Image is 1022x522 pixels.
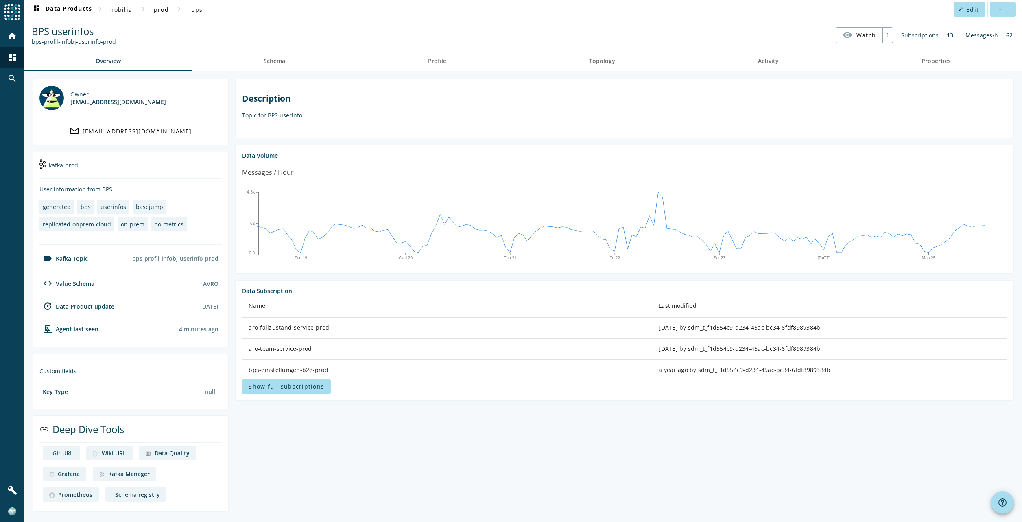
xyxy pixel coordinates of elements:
div: 62 [1002,27,1017,43]
div: Deep Dive Tools [39,422,222,443]
button: Watch [836,28,882,42]
mat-icon: dashboard [7,52,17,62]
button: Show full subscriptions [242,379,331,394]
div: Prometheus [58,491,92,498]
text: 0.0 [249,251,255,255]
div: no-metrics [154,220,183,228]
td: [DATE] by sdm_t_f1d554c9-d234-45ac-bc34-6fdf8989384b [652,339,1007,360]
span: Schema [264,58,285,64]
button: prod [148,2,174,17]
text: Fri 22 [610,256,620,260]
button: bps [184,2,210,17]
div: Kafka Topic: bps-profil-infobj-userinfo-prod [32,38,116,46]
a: deep dive imageSchema registry [105,487,166,502]
div: Messages / Hour [242,167,294,178]
a: deep dive imageWiki URL [86,446,133,460]
div: replicated-onprem-cloud [43,220,111,228]
mat-icon: code [43,278,52,288]
a: deep dive imageData Quality [139,446,196,460]
div: Value Schema [39,278,94,288]
div: Data Volume [242,152,1007,159]
mat-icon: dashboard [32,4,41,14]
div: AVRO [203,280,218,287]
span: prod [154,6,169,13]
div: generated [43,203,71,211]
div: Kafka Topic [39,254,88,263]
span: Properties [922,58,951,64]
td: [DATE] by sdm_t_f1d554c9-d234-45ac-bc34-6fdf8989384b [652,318,1007,339]
mat-icon: chevron_right [174,4,184,14]
mat-icon: visibility [843,30,852,40]
h2: Description [242,93,1007,104]
text: Thu 21 [504,256,517,260]
a: [EMAIL_ADDRESS][DOMAIN_NAME] [39,124,222,138]
mat-icon: link [39,424,49,434]
div: bps-profil-infobj-userinfo-prod [129,251,222,265]
p: Topic for BPS userinfo. [242,111,1007,119]
div: userinfos [100,203,126,211]
text: [DATE] [818,256,831,260]
td: a year ago by sdm_t_f1d554c9-d234-45ac-bc34-6fdf8989384b [652,360,1007,381]
img: dl_300960@mobi.ch [39,86,64,110]
button: mobiliar [105,2,138,17]
a: deep dive imageKafka Manager [93,467,156,481]
img: spoud-logo.svg [4,4,20,20]
div: Git URL [52,449,73,457]
text: 4.8k [247,190,255,194]
div: null [201,385,218,399]
div: Grafana [58,470,80,478]
div: Messages/h [961,27,1002,43]
span: bps [191,6,203,13]
div: [DATE] [200,302,218,310]
img: deep dive image [146,451,151,457]
div: Key Type [43,388,68,396]
div: Data Subscription [242,287,1007,295]
img: deep dive image [49,472,55,477]
div: kafka-prod [39,159,222,179]
div: on-prem [121,220,144,228]
div: User information from BPS [39,185,222,193]
div: [EMAIL_ADDRESS][DOMAIN_NAME] [83,127,192,135]
th: Name [242,295,652,318]
span: BPS userinfos [32,24,94,38]
div: Subscriptions [897,27,943,43]
div: agent-env-prod [39,324,98,334]
div: Owner [70,90,166,98]
div: Custom fields [39,367,222,375]
mat-icon: build [7,485,17,495]
text: Sat 23 [714,256,725,260]
mat-icon: mail_outline [70,126,79,136]
div: bps-einstellungen-b2e-prod [249,366,646,374]
mat-icon: edit [959,7,963,11]
span: mobiliar [108,6,135,13]
mat-icon: home [7,31,17,41]
span: Activity [758,58,779,64]
span: Profile [428,58,446,64]
img: kafka-prod [39,159,46,169]
span: Topology [589,58,615,64]
div: aro-fallzustand-service-prod [249,324,646,332]
div: [EMAIL_ADDRESS][DOMAIN_NAME] [70,98,166,106]
img: deep dive image [49,492,55,498]
div: 13 [943,27,957,43]
a: deep dive imagePrometheus [43,487,99,502]
text: Mon 25 [922,256,936,260]
th: Last modified [652,295,1007,318]
div: Agents typically reports every 15min to 1h [179,325,218,333]
span: Edit [966,6,979,13]
div: 1 [882,28,893,43]
text: Tue 19 [295,256,308,260]
mat-icon: update [43,301,52,311]
button: Data Products [28,2,95,17]
img: deep dive image [93,451,98,457]
span: Data Products [32,4,92,14]
span: Overview [96,58,121,64]
img: deep dive image [99,472,105,477]
text: Wed 20 [399,256,413,260]
text: 62 [250,221,255,225]
mat-icon: chevron_right [138,4,148,14]
div: Data Quality [155,449,190,457]
a: deep dive imageGit URL [43,446,80,460]
div: bps [81,203,91,211]
div: aro-team-service-prod [249,345,646,353]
